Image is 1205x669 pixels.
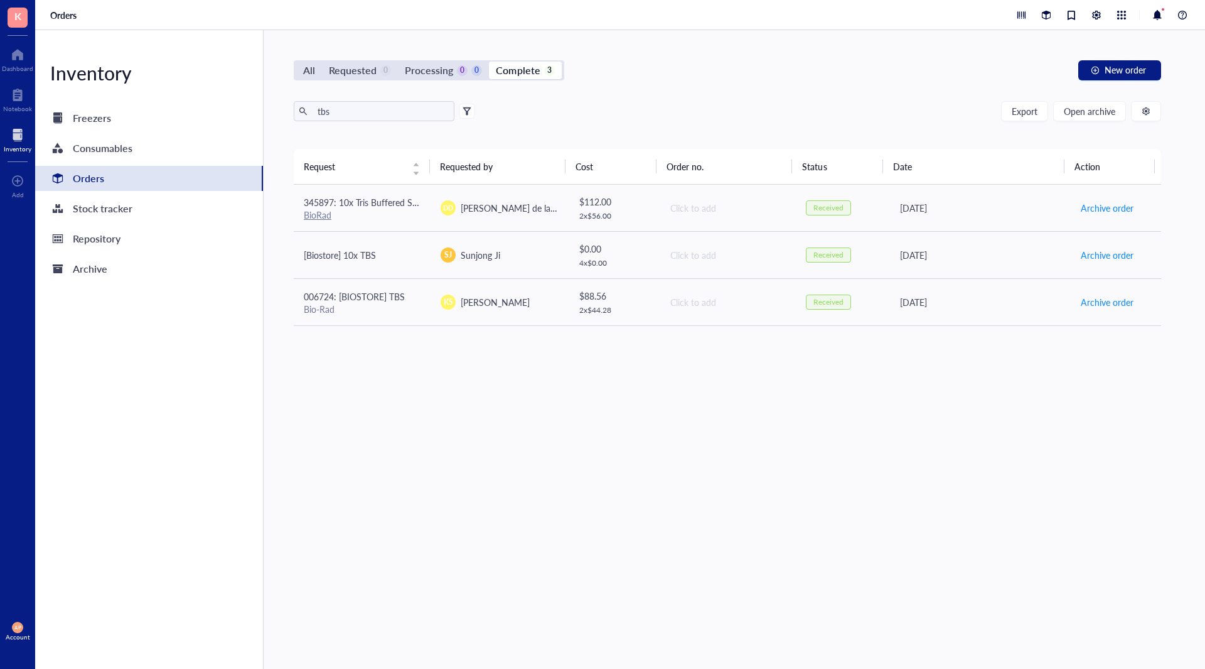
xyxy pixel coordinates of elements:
[73,170,104,187] div: Orders
[670,248,786,262] div: Click to add
[883,149,1064,184] th: Date
[2,65,33,72] div: Dashboard
[656,149,793,184] th: Order no.
[73,109,111,127] div: Freezers
[579,242,650,256] div: $ 0.00
[1081,248,1133,262] span: Archive order
[14,8,21,24] span: K
[579,211,650,221] div: 2 x $ 56.00
[670,201,786,215] div: Click to add
[659,231,796,278] td: Click to add
[73,200,132,217] div: Stock tracker
[294,149,430,184] th: Request
[6,633,30,641] div: Account
[1080,292,1134,312] button: Archive order
[444,296,453,308] span: KS
[579,289,650,303] div: $ 88.56
[1001,101,1048,121] button: Export
[35,256,263,281] a: Archive
[35,60,263,85] div: Inventory
[1078,60,1161,80] button: New order
[1081,295,1133,309] span: Archive order
[1053,101,1126,121] button: Open archive
[900,201,1060,215] div: [DATE]
[471,65,482,76] div: 0
[304,196,496,209] span: 345897: 10x Tris Buffered Saline (TBS) #1706435
[380,65,391,76] div: 0
[4,125,31,153] a: Inventory
[303,62,315,79] div: All
[304,290,405,303] span: 006724: [BIOSTORE] TBS
[792,149,882,184] th: Status
[73,260,107,278] div: Archive
[443,203,453,213] span: DD
[579,305,650,315] div: 2 x $ 44.28
[294,60,564,80] div: segmented control
[1080,198,1134,218] button: Archive order
[14,624,21,630] span: AP
[35,106,263,131] a: Freezers
[313,102,449,121] input: Find orders in table
[544,65,555,76] div: 3
[1064,106,1115,116] span: Open archive
[50,9,79,21] a: Orders
[2,45,33,72] a: Dashboard
[405,62,453,79] div: Processing
[659,185,796,232] td: Click to add
[496,62,540,79] div: Complete
[1105,65,1146,75] span: New order
[3,85,32,112] a: Notebook
[813,203,843,213] div: Received
[35,196,263,221] a: Stock tracker
[461,296,530,308] span: [PERSON_NAME]
[35,226,263,251] a: Repository
[1012,106,1037,116] span: Export
[579,195,650,209] div: $ 112.00
[4,145,31,153] div: Inventory
[900,248,1060,262] div: [DATE]
[1064,149,1155,184] th: Action
[12,191,24,199] div: Add
[565,149,656,184] th: Cost
[813,297,843,307] div: Received
[73,230,120,247] div: Repository
[444,249,452,261] span: SJ
[813,250,843,260] div: Received
[430,149,566,184] th: Requested by
[35,136,263,161] a: Consumables
[304,249,376,261] span: [Biostore] 10x TBS
[461,202,622,214] span: [PERSON_NAME] de la [PERSON_NAME]
[304,160,405,173] span: Request
[3,105,32,112] div: Notebook
[900,295,1060,309] div: [DATE]
[461,249,500,261] span: Sunjong Ji
[304,209,331,221] a: BioRad
[579,258,650,268] div: 4 x $ 0.00
[73,139,132,157] div: Consumables
[329,62,377,79] div: Requested
[304,303,420,315] div: Bio-Rad
[457,65,468,76] div: 0
[35,166,263,191] a: Orders
[670,295,786,309] div: Click to add
[1081,201,1133,215] span: Archive order
[659,278,796,325] td: Click to add
[1080,245,1134,265] button: Archive order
